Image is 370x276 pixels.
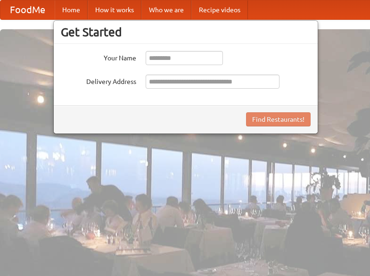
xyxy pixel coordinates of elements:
[246,112,311,126] button: Find Restaurants!
[141,0,191,19] a: Who we are
[61,51,136,63] label: Your Name
[88,0,141,19] a: How it works
[61,75,136,86] label: Delivery Address
[61,25,311,39] h3: Get Started
[191,0,248,19] a: Recipe videos
[55,0,88,19] a: Home
[0,0,55,19] a: FoodMe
